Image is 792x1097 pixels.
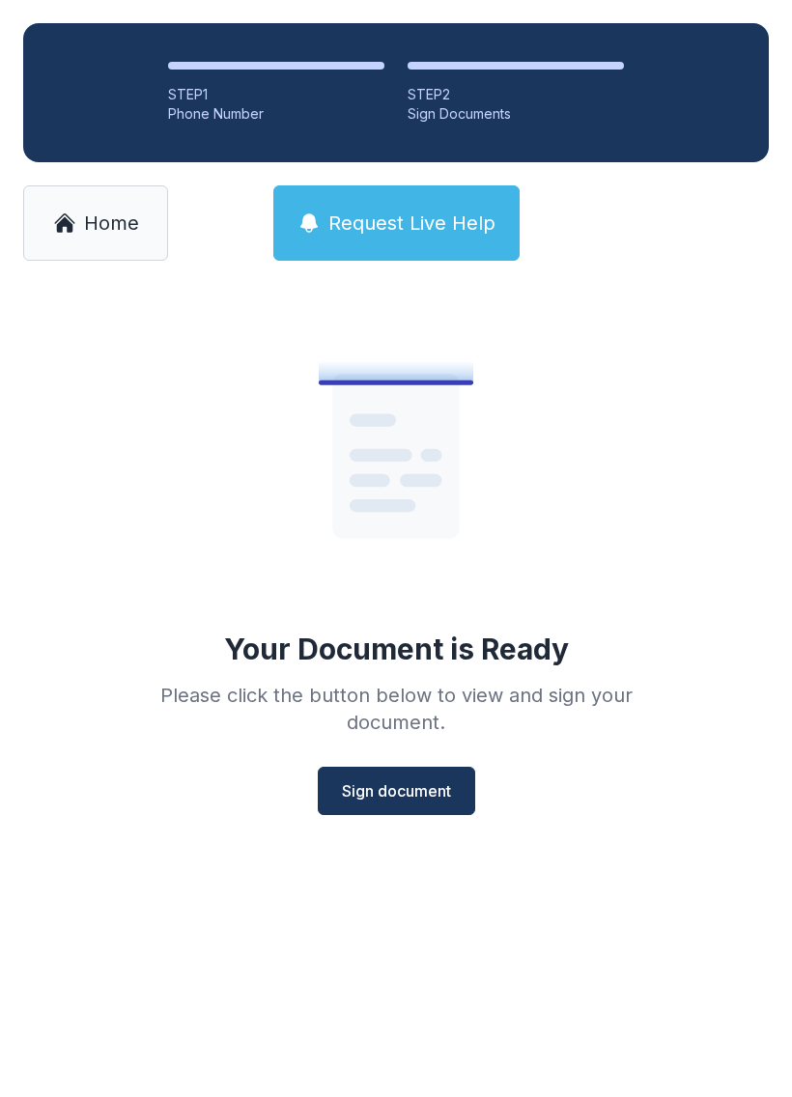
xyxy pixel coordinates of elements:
span: Request Live Help [328,210,495,237]
div: STEP 2 [408,85,624,104]
div: Please click the button below to view and sign your document. [118,682,674,736]
div: Sign Documents [408,104,624,124]
div: STEP 1 [168,85,384,104]
div: Phone Number [168,104,384,124]
span: Sign document [342,779,451,802]
div: Your Document is Ready [224,632,569,666]
span: Home [84,210,139,237]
